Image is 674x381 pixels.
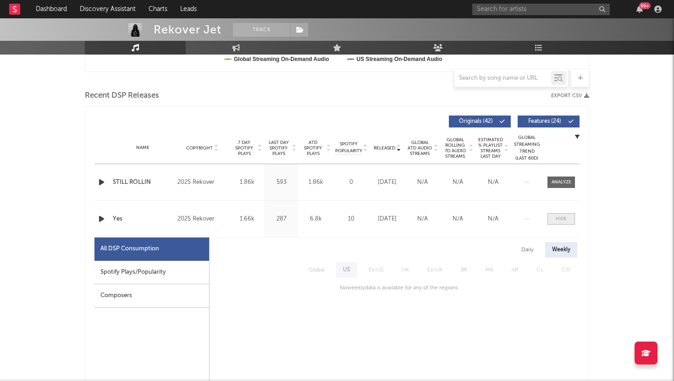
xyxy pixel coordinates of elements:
[374,145,395,151] span: Released
[407,140,432,156] span: Global ATD Audio Streams
[94,261,209,284] div: Spotify Plays/Popularity
[94,237,209,261] div: All DSP Consumption
[100,243,159,254] div: All DSP Consumption
[442,178,473,187] div: N/A
[266,140,291,156] span: Last Day Spotify Plays
[407,178,438,187] div: N/A
[232,215,262,224] div: 1.66k
[478,215,508,224] div: N/A
[407,215,438,224] div: N/A
[113,144,173,151] div: Name
[551,93,589,99] button: Export CSV
[113,178,173,187] a: STILL ROLLIN
[301,215,331,224] div: 6.8k
[455,119,497,124] span: Originals ( 42 )
[478,137,503,159] span: Estimated % Playlist Streams Last Day
[177,214,227,225] div: 2025 Rekover
[524,119,566,124] span: Features ( 24 )
[449,116,511,127] button: Originals(42)
[518,116,580,127] button: Features(24)
[335,215,367,224] div: 10
[301,178,331,187] div: 1.86k
[266,178,296,187] div: 593
[113,215,173,224] a: Yes
[454,75,551,82] input: Search by song name or URL
[545,242,577,258] div: Weekly
[186,145,213,151] span: Copyright
[154,23,221,37] div: Rekover Jet
[94,284,209,308] div: Composers
[442,215,473,224] div: N/A
[442,137,468,159] span: Global Rolling 7D Audio Streams
[232,178,262,187] div: 1.86k
[234,56,329,62] text: Global Streaming On-Demand Audio
[301,140,325,156] span: ATD Spotify Plays
[266,215,296,224] div: 287
[357,56,442,62] text: US Streaming On-Demand Audio
[513,134,541,162] div: Global Streaming Trend (Last 60D)
[85,90,159,101] span: Recent DSP Releases
[372,178,403,187] div: [DATE]
[335,178,367,187] div: 0
[233,23,290,37] button: Track
[177,177,227,188] div: 2025 Rekover
[232,140,256,156] span: 7 Day Spotify Plays
[331,282,459,293] div: No weekly data is available for any of the regions.
[639,2,651,9] div: 99 +
[335,141,362,155] span: Spotify Popularity
[514,242,541,258] div: Daily
[472,4,610,15] input: Search for artists
[372,215,403,224] div: [DATE]
[478,178,508,187] div: N/A
[636,6,643,13] button: 99+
